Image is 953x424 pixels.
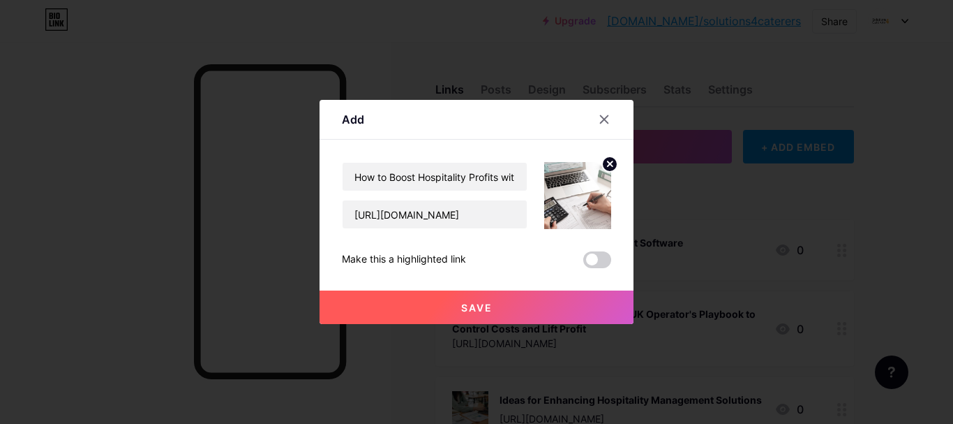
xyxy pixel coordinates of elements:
[342,251,466,268] div: Make this a highlighted link
[343,163,527,191] input: Title
[342,111,364,128] div: Add
[461,302,493,314] span: Save
[343,200,527,228] input: URL
[544,162,611,229] img: link_thumbnail
[320,291,633,324] button: Save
